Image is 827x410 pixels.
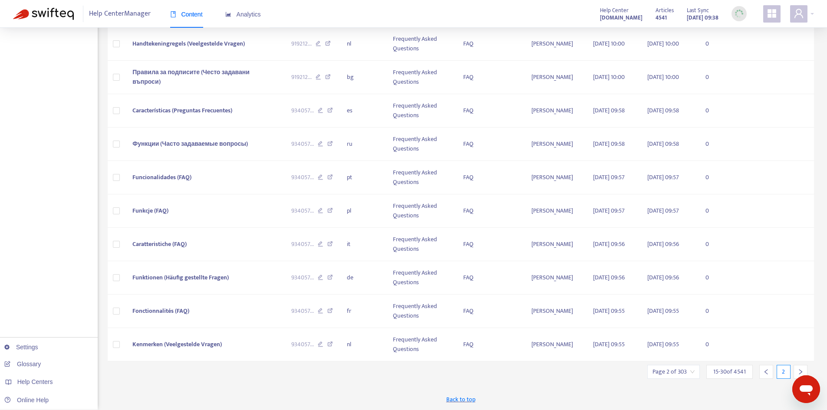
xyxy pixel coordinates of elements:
td: Frequently Asked Questions [386,161,456,194]
td: Frequently Asked Questions [386,261,456,295]
span: [DATE] 09:58 [647,105,679,115]
span: Funcionalidades (FAQ) [132,172,191,182]
td: 0 [699,261,733,295]
span: 919212 ... [291,39,312,49]
td: nl [340,27,386,61]
span: 934057 ... [291,239,314,249]
span: Функции (Часто задаваемые вопросы) [132,139,248,149]
span: 919212 ... [291,72,312,82]
span: Características (Preguntas Frecuentes) [132,105,232,115]
span: [DATE] 09:55 [593,306,625,316]
td: [PERSON_NAME] [524,328,586,361]
span: Last Sync [687,6,709,15]
td: [PERSON_NAME] [524,61,586,94]
td: FAQ [456,161,525,194]
td: [PERSON_NAME] [524,94,586,128]
td: Frequently Asked Questions [386,61,456,94]
span: 934057 ... [291,139,314,149]
span: Help Center [600,6,629,15]
td: FAQ [456,228,525,261]
td: FAQ [456,61,525,94]
img: sync_loading.0b5143dde30e3a21642e.gif [734,8,745,19]
span: Help Centers [17,378,53,385]
td: 0 [699,295,733,328]
td: FAQ [456,128,525,161]
td: [PERSON_NAME] [524,161,586,194]
td: it [340,228,386,261]
span: [DATE] 09:55 [593,339,625,349]
a: [DOMAIN_NAME] [600,13,642,23]
span: [DATE] 09:56 [593,272,625,282]
a: Glossary [4,361,41,367]
td: Frequently Asked Questions [386,295,456,328]
span: [DATE] 09:58 [593,139,625,149]
td: 0 [699,228,733,261]
span: Content [170,11,203,18]
td: de [340,261,386,295]
span: [DATE] 09:57 [593,172,625,182]
td: [PERSON_NAME] [524,228,586,261]
span: [DATE] 10:00 [647,39,679,49]
span: [DATE] 09:55 [647,306,679,316]
span: Back to top [446,395,475,404]
span: 934057 ... [291,206,314,216]
span: [DATE] 09:56 [647,272,679,282]
span: [DATE] 10:00 [647,72,679,82]
td: 0 [699,61,733,94]
span: [DATE] 09:58 [647,139,679,149]
span: [DATE] 09:56 [647,239,679,249]
span: 934057 ... [291,340,314,349]
span: area-chart [225,11,231,17]
td: pt [340,161,386,194]
span: Articles [656,6,674,15]
strong: 4541 [656,13,667,23]
td: [PERSON_NAME] [524,27,586,61]
span: 934057 ... [291,106,314,115]
a: Settings [4,344,38,351]
td: Frequently Asked Questions [386,228,456,261]
td: Frequently Asked Questions [386,194,456,228]
span: Help Center Manager [89,6,151,22]
span: Правила за подписите (Често задавани въпроси) [132,67,250,87]
td: Frequently Asked Questions [386,328,456,361]
td: [PERSON_NAME] [524,194,586,228]
td: fr [340,295,386,328]
span: [DATE] 09:55 [647,339,679,349]
td: 0 [699,27,733,61]
span: right [797,369,804,375]
span: [DATE] 09:56 [593,239,625,249]
span: Kenmerken (Veelgestelde Vragen) [132,339,222,349]
a: Online Help [4,397,49,403]
span: Analytics [225,11,261,18]
td: 0 [699,161,733,194]
span: [DATE] 09:58 [593,105,625,115]
td: 0 [699,94,733,128]
span: appstore [767,8,777,19]
span: Handtekeningregels (Veelgestelde Vragen) [132,39,245,49]
td: bg [340,61,386,94]
td: Frequently Asked Questions [386,94,456,128]
td: FAQ [456,94,525,128]
div: 2 [777,365,791,379]
td: [PERSON_NAME] [524,128,586,161]
td: Frequently Asked Questions [386,27,456,61]
iframe: Button to launch messaging window [792,375,820,403]
td: [PERSON_NAME] [524,261,586,295]
td: FAQ [456,328,525,361]
span: [DATE] 09:57 [647,206,679,216]
td: 0 [699,194,733,228]
span: [DATE] 10:00 [593,72,625,82]
td: es [340,94,386,128]
td: FAQ [456,295,525,328]
span: [DATE] 10:00 [593,39,625,49]
td: [PERSON_NAME] [524,295,586,328]
img: Swifteq [13,8,74,20]
span: [DATE] 09:57 [593,206,625,216]
span: Funktionen (Häufig gestellte Fragen) [132,272,229,282]
span: user [794,8,804,19]
strong: [DATE] 09:38 [687,13,718,23]
td: FAQ [456,27,525,61]
span: 934057 ... [291,173,314,182]
span: 934057 ... [291,273,314,282]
